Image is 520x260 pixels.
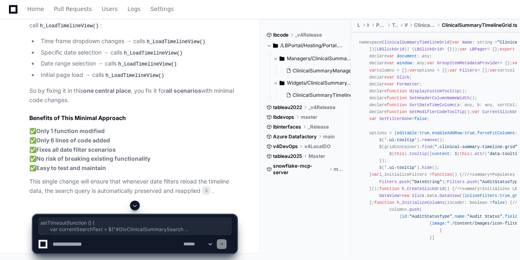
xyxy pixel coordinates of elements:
p: This single change will ensure that whenever date filters reload the timeline data, the search qu... [29,177,237,196]
span: Managers/ClinicalSummary [287,55,351,62]
span: Formatter [397,82,419,87]
span: LBPortal [357,22,361,28]
code: h_LoadTimelineView() [38,22,100,30]
span: setTimeout(function () { var currentSearchText = $("#DivClinicalSummarySearch #txtSearchTextBox")... [40,220,229,233]
code: h_LoadTimelineView() [122,50,184,57]
span: '.ui-tooltip' [384,138,417,142]
p: ✅ ✅ ✅ ✅ ✅ [29,127,237,173]
span: var [372,173,379,177]
span: displayCustomTooltip [410,89,460,94]
span: Name [462,40,472,45]
span: master [301,114,317,120]
span: var [387,82,394,87]
strong: Easy to test and maintain [36,164,106,171]
button: ClinicalSummaryTimelineGrid.ts [283,90,353,101]
span: ClinicalSummaryTimelineGrid.ts [442,22,518,28]
span: true [500,193,510,198]
span: Hosting [367,22,370,28]
span: editable [397,131,417,135]
code: h_LoadTimelineView() [145,38,207,46]
strong: No risk of breaking existing functionality [36,155,150,162]
span: main [323,133,335,140]
span: ClinicalSummaryTimelineGrid.ts [293,92,368,98]
p: So by fixing it in this , you fix it for with minimal code changes. [29,86,237,105]
span: Pull Requests [54,7,92,11]
span: Widgets [405,22,408,28]
span: content [432,151,449,156]
span: push [399,179,410,184]
span: var [410,68,417,73]
span: main [334,166,345,173]
span: Filters [379,179,397,184]
strong: Fixes all date filter scenarios [36,146,116,153]
span: false [414,117,427,122]
span: function [432,173,452,177]
span: remove [422,138,437,142]
span: var [387,54,394,59]
strong: one central place [83,87,131,94]
span: tableau2022 [273,104,302,111]
span: find [422,144,432,149]
span: LBSlickGrid [377,47,404,52]
span: inlineFilters [465,193,497,198]
svg: Directory [273,41,278,50]
span: forceFitColumns [477,131,515,135]
li: Date range selection → calls [38,59,237,69]
span: Filters [460,68,477,73]
button: Widgets/ClinicalSummaryTimelineGrid [273,76,351,90]
span: new [402,193,409,198]
span: ClinicalSummaryTimelineGrid [414,22,435,28]
span: Settings [150,7,174,11]
span: Filters [447,179,465,184]
p: This works because date filtering operations eventually call : [29,11,237,30]
code: h_LoadTimelineView() [117,61,178,68]
strong: Only 1 function modified [36,127,105,134]
li: Specific date selection → calls [38,48,237,58]
span: SetFilterDone [379,117,412,122]
button: /LBPortal/Hosting/Portal.WebNew/TypeScripts [267,39,345,52]
span: Users [102,7,118,11]
span: _v4Release [295,32,322,38]
span: var [369,68,377,73]
span: _Release [308,124,329,130]
span: var [387,61,394,66]
span: function [387,96,407,101]
span: var [369,117,377,122]
li: Initial page load → calls [38,70,237,80]
span: SetModifierCodeToolTip [410,110,465,115]
span: SetHeaderColumnNameWidth [410,96,470,101]
span: function [387,89,407,94]
span: tableau2025 [273,153,302,159]
h2: Benefits of This Minimal Approach [29,114,237,122]
span: var [387,75,394,80]
span: true [419,131,430,135]
span: Slick [397,75,410,80]
span: var [460,47,467,52]
span: lbdevops [273,114,294,120]
span: Logs [128,7,141,11]
span: export [500,47,515,52]
span: LBPager [469,47,487,52]
span: function [387,110,407,115]
span: function [387,103,407,107]
svg: Directory [280,54,284,63]
span: var [512,61,520,66]
span: enableAddRow [432,131,462,135]
span: /LBPortal/Hosting/Portal.WebNew/TypeScripts [280,42,345,49]
span: Portal.WebNew [376,22,385,28]
button: ClinicalSummaryManager.ts [283,65,353,76]
span: lbcode [273,32,289,38]
span: TypeScripts [392,22,398,28]
span: document [397,54,417,59]
span: '.ui-tooltip' [384,166,417,170]
span: Azure Datafactory [273,133,317,140]
span: Data [427,193,437,198]
span: lbinterfaces [273,124,301,130]
span: var [452,40,459,45]
span: v4DevOps [273,143,298,150]
span: SortDateTimeColumn [410,103,455,107]
span: hide [422,166,432,170]
span: var [449,68,457,73]
span: DataView [440,193,460,198]
li: Time frame dropdown changes → calls [38,37,237,46]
